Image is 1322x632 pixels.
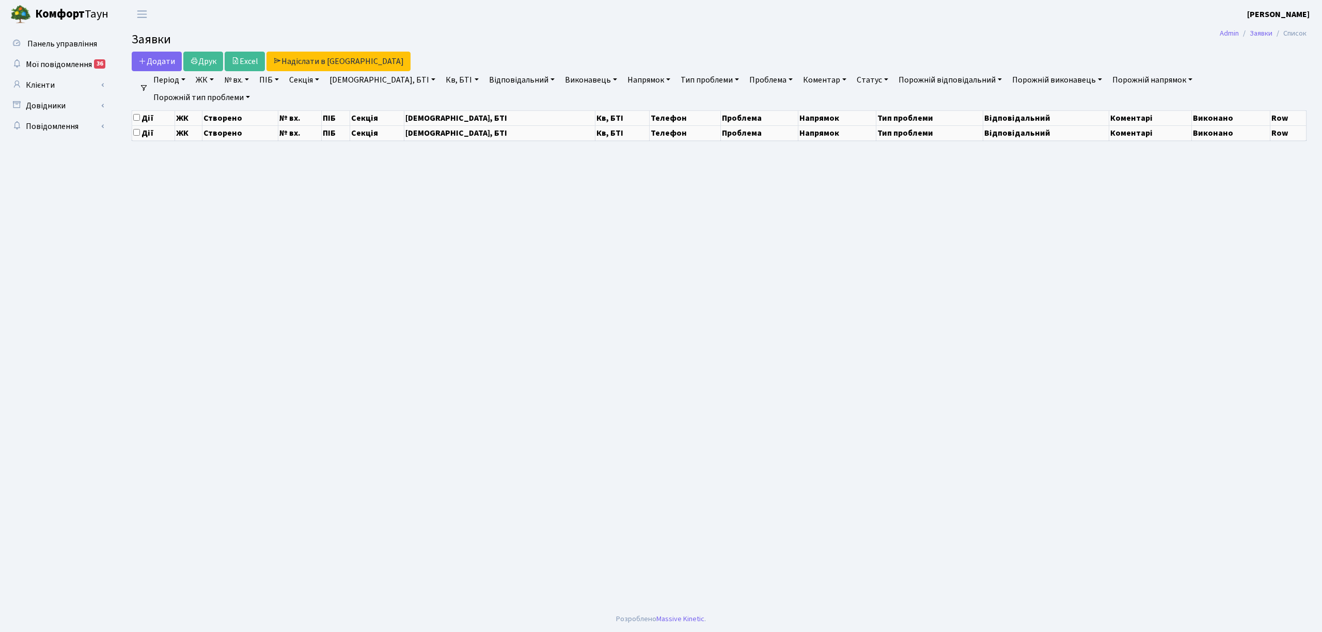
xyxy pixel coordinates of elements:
a: ЖК [192,71,218,89]
a: Виконавець [561,71,621,89]
a: Коментар [799,71,851,89]
li: Список [1272,28,1307,39]
a: Панель управління [5,34,108,54]
a: Додати [132,52,182,71]
th: Телефон [650,125,721,140]
button: Переключити навігацію [129,6,155,23]
a: Тип проблеми [676,71,743,89]
th: Відповідальний [983,125,1109,140]
a: Повідомлення [5,116,108,137]
a: Друк [183,52,223,71]
th: Row [1270,110,1307,125]
a: Відповідальний [485,71,559,89]
a: Порожній напрямок [1108,71,1197,89]
a: № вх. [220,71,253,89]
th: Дії [132,125,175,140]
th: № вх. [278,125,321,140]
th: Секція [350,110,404,125]
a: Заявки [1250,28,1272,39]
th: ЖК [175,110,202,125]
a: Admin [1220,28,1239,39]
div: 36 [94,59,105,69]
a: Проблема [745,71,797,89]
img: logo.png [10,4,31,25]
a: Кв, БТІ [442,71,482,89]
th: ПІБ [322,125,350,140]
span: Таун [35,6,108,23]
a: Клієнти [5,75,108,95]
a: Надіслати в [GEOGRAPHIC_DATA] [266,52,411,71]
th: Напрямок [798,125,876,140]
th: № вх. [278,110,321,125]
span: Заявки [132,30,171,48]
th: Кв, БТІ [595,125,650,140]
th: Виконано [1191,110,1270,125]
div: Розроблено . [616,613,706,625]
a: Порожній відповідальний [894,71,1006,89]
span: Мої повідомлення [26,59,92,70]
th: Напрямок [798,110,876,125]
th: Виконано [1191,125,1270,140]
th: Тип проблеми [876,125,983,140]
th: Телефон [650,110,721,125]
b: Комфорт [35,6,85,22]
th: Дії [132,110,175,125]
th: Створено [202,110,278,125]
th: ЖК [175,125,202,140]
a: Напрямок [623,71,674,89]
a: Довідники [5,95,108,116]
th: ПІБ [322,110,350,125]
th: Коментарі [1109,125,1192,140]
a: Секція [285,71,323,89]
th: Відповідальний [983,110,1109,125]
a: Порожній тип проблеми [149,89,254,106]
th: Коментарі [1109,110,1192,125]
th: Секція [350,125,404,140]
a: ПІБ [255,71,283,89]
a: [DEMOGRAPHIC_DATA], БТІ [325,71,439,89]
th: Створено [202,125,278,140]
a: Статус [853,71,892,89]
a: Massive Kinetic [656,613,704,624]
th: [DEMOGRAPHIC_DATA], БТІ [404,110,595,125]
th: [DEMOGRAPHIC_DATA], БТІ [404,125,595,140]
th: Проблема [720,110,798,125]
span: Панель управління [27,38,97,50]
th: Тип проблеми [876,110,983,125]
a: Мої повідомлення36 [5,54,108,75]
th: Кв, БТІ [595,110,650,125]
th: Проблема [720,125,798,140]
span: Додати [138,56,175,67]
b: [PERSON_NAME] [1247,9,1310,20]
nav: breadcrumb [1204,23,1322,44]
a: Excel [225,52,265,71]
a: Період [149,71,190,89]
a: Порожній виконавець [1008,71,1106,89]
th: Row [1270,125,1307,140]
a: [PERSON_NAME] [1247,8,1310,21]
